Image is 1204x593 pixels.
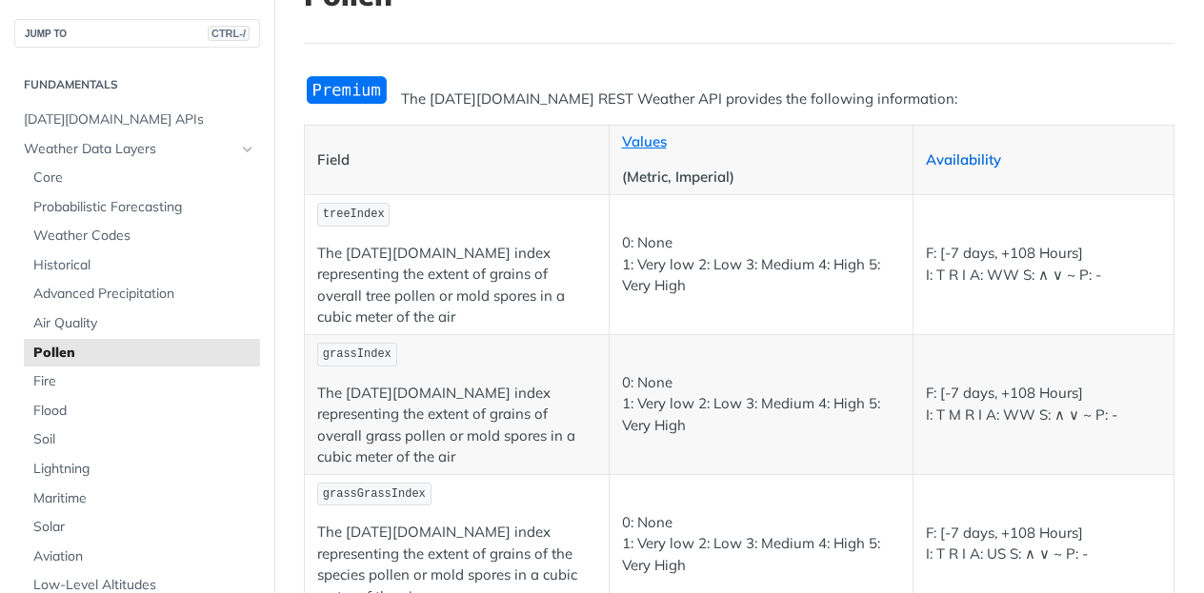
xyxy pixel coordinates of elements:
span: grassIndex [323,347,391,361]
a: Aviation [24,543,260,571]
a: Solar [24,513,260,542]
p: F: [-7 days, +108 Hours] I: T R I A: WW S: ∧ ∨ ~ P: - [926,243,1161,286]
a: Fire [24,367,260,396]
p: The [DATE][DOMAIN_NAME] index representing the extent of grains of overall tree pollen or mold sp... [317,243,596,328]
a: Core [24,164,260,192]
a: Soil [24,425,260,454]
span: Historical [33,256,255,275]
button: JUMP TOCTRL-/ [14,19,260,48]
h2: Fundamentals [14,76,260,93]
a: Lightning [24,455,260,484]
p: F: [-7 days, +108 Hours] I: T R I A: US S: ∧ ∨ ~ P: - [926,523,1161,565]
span: Aviation [33,547,255,566]
a: Historical [24,251,260,280]
a: Air Quality [24,309,260,338]
a: Values [622,132,667,150]
a: [DATE][DOMAIN_NAME] APIs [14,106,260,134]
span: grassGrassIndex [323,487,426,501]
a: Pollen [24,339,260,367]
a: Maritime [24,484,260,513]
p: The [DATE][DOMAIN_NAME] index representing the extent of grains of overall grass pollen or mold s... [317,383,596,468]
span: Flood [33,402,255,421]
span: Probabilistic Forecasting [33,198,255,217]
span: Soil [33,430,255,449]
a: Weather Codes [24,222,260,250]
span: Weather Data Layers [24,140,235,159]
p: The [DATE][DOMAIN_NAME] REST Weather API provides the following information: [304,89,1174,110]
span: Air Quality [33,314,255,333]
p: 0: None 1: Very low 2: Low 3: Medium 4: High 5: Very High [622,372,901,437]
span: treeIndex [323,208,385,221]
p: (Metric, Imperial) [622,167,901,188]
a: Availability [926,150,1001,168]
p: Field [317,149,596,171]
span: Fire [33,372,255,391]
a: Probabilistic Forecasting [24,193,260,222]
button: Hide subpages for Weather Data Layers [240,142,255,157]
span: CTRL-/ [208,26,250,41]
span: Weather Codes [33,227,255,246]
a: Advanced Precipitation [24,280,260,308]
span: Core [33,168,255,188]
span: Pollen [33,344,255,363]
p: 0: None 1: Very low 2: Low 3: Medium 4: High 5: Very High [622,512,901,577]
span: Maritime [33,489,255,508]
p: 0: None 1: Very low 2: Low 3: Medium 4: High 5: Very High [622,232,901,297]
span: [DATE][DOMAIN_NAME] APIs [24,110,255,129]
span: Advanced Precipitation [33,285,255,304]
span: Lightning [33,460,255,479]
p: F: [-7 days, +108 Hours] I: T M R I A: WW S: ∧ ∨ ~ P: - [926,383,1161,425]
a: Flood [24,397,260,425]
span: Solar [33,518,255,537]
a: Weather Data LayersHide subpages for Weather Data Layers [14,135,260,164]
